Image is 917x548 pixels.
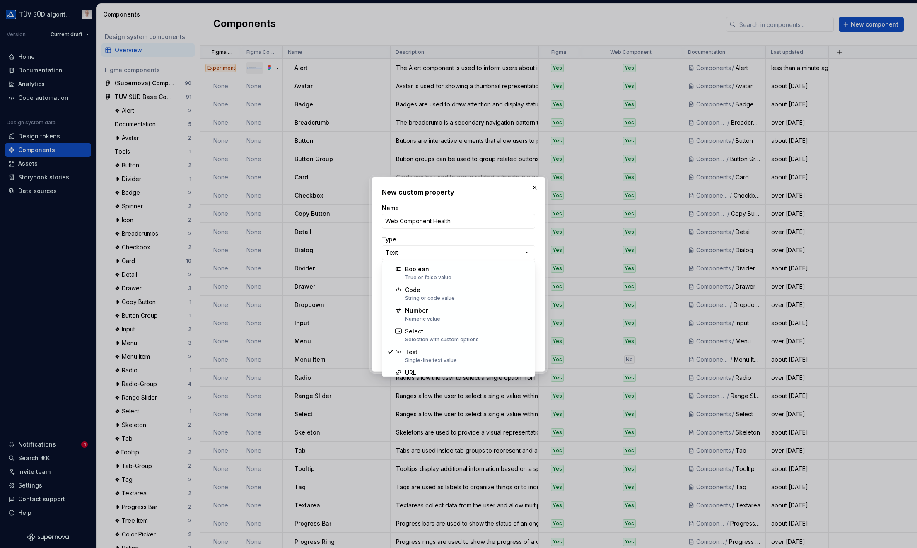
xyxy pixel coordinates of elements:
[405,328,423,335] span: Select
[405,307,428,314] span: Number
[405,357,457,364] div: Single-line text value
[405,369,416,376] span: URL
[405,348,417,355] span: Text
[405,286,420,293] span: Code
[405,274,451,281] div: True or false value
[405,336,479,343] div: Selection with custom options
[405,295,455,302] div: String or code value
[405,316,440,322] div: Numeric value
[405,266,429,273] span: Boolean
